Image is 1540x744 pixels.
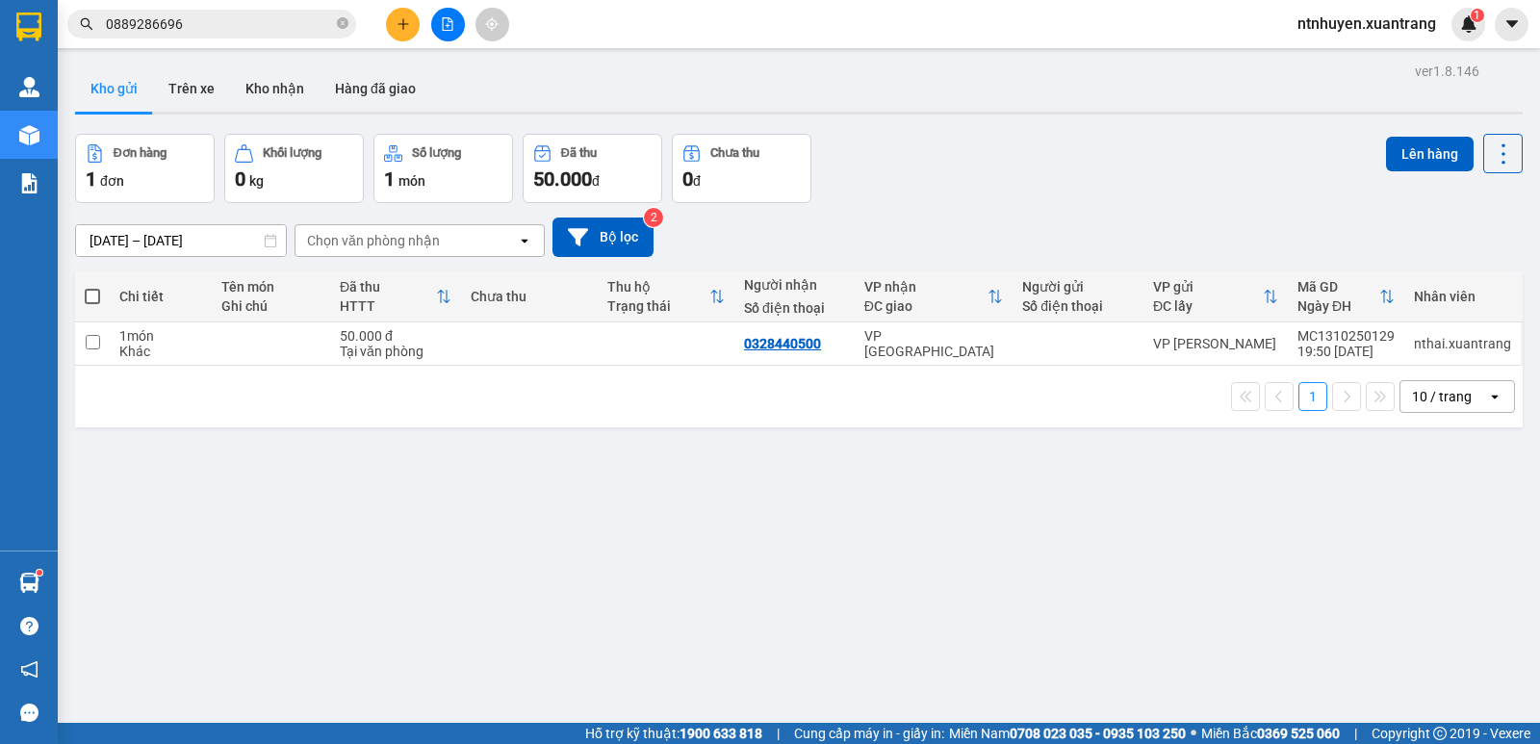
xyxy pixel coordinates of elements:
[1297,298,1379,314] div: Ngày ĐH
[794,723,944,744] span: Cung cấp máy in - giấy in:
[1153,279,1263,295] div: VP gửi
[693,173,701,189] span: đ
[263,146,321,160] div: Khối lượng
[100,173,124,189] span: đơn
[1354,723,1357,744] span: |
[680,726,762,741] strong: 1900 633 818
[340,279,436,295] div: Đã thu
[1201,723,1340,744] span: Miền Bắc
[384,167,395,191] span: 1
[1010,726,1186,741] strong: 0708 023 035 - 0935 103 250
[19,173,39,193] img: solution-icon
[340,344,451,359] div: Tại văn phòng
[337,15,348,34] span: close-circle
[1474,9,1480,22] span: 1
[1471,9,1484,22] sup: 1
[523,134,662,203] button: Đã thu50.000đ
[1414,289,1511,304] div: Nhân viên
[37,570,42,576] sup: 1
[592,173,600,189] span: đ
[744,277,845,293] div: Người nhận
[114,146,167,160] div: Đơn hàng
[517,233,532,248] svg: open
[1297,344,1395,359] div: 19:50 [DATE]
[153,65,230,112] button: Trên xe
[864,279,988,295] div: VP nhận
[1386,137,1474,171] button: Lên hàng
[86,167,96,191] span: 1
[20,617,38,635] span: question-circle
[119,328,202,344] div: 1 món
[224,134,364,203] button: Khối lượng0kg
[1433,727,1447,740] span: copyright
[119,289,202,304] div: Chi tiết
[744,336,821,351] div: 0328440500
[19,573,39,593] img: warehouse-icon
[607,279,709,295] div: Thu hộ
[1412,387,1472,406] div: 10 / trang
[320,65,431,112] button: Hàng đã giao
[119,344,202,359] div: Khác
[431,8,465,41] button: file-add
[485,17,499,31] span: aim
[1460,15,1477,33] img: icon-new-feature
[230,65,320,112] button: Kho nhận
[398,173,425,189] span: món
[386,8,420,41] button: plus
[340,298,436,314] div: HTTT
[864,328,1003,359] div: VP [GEOGRAPHIC_DATA]
[1282,12,1451,36] span: ntnhuyen.xuantrang
[1191,730,1196,737] span: ⚪️
[949,723,1186,744] span: Miền Nam
[1257,726,1340,741] strong: 0369 525 060
[441,17,454,31] span: file-add
[864,298,988,314] div: ĐC giao
[20,660,38,679] span: notification
[235,167,245,191] span: 0
[1415,61,1479,82] div: ver 1.8.146
[330,271,461,322] th: Toggle SortBy
[221,298,321,314] div: Ghi chú
[598,271,734,322] th: Toggle SortBy
[607,298,709,314] div: Trạng thái
[75,65,153,112] button: Kho gửi
[855,271,1013,322] th: Toggle SortBy
[533,167,592,191] span: 50.000
[412,146,461,160] div: Số lượng
[682,167,693,191] span: 0
[76,225,286,256] input: Select a date range.
[1297,279,1379,295] div: Mã GD
[249,173,264,189] span: kg
[1297,328,1395,344] div: MC1310250129
[552,218,654,257] button: Bộ lọc
[1298,382,1327,411] button: 1
[1022,279,1134,295] div: Người gửi
[744,300,845,316] div: Số điện thoại
[80,17,93,31] span: search
[585,723,762,744] span: Hỗ trợ kỹ thuật:
[75,134,215,203] button: Đơn hàng1đơn
[19,77,39,97] img: warehouse-icon
[106,13,333,35] input: Tìm tên, số ĐT hoặc mã đơn
[1495,8,1528,41] button: caret-down
[1487,389,1502,404] svg: open
[672,134,811,203] button: Chưa thu0đ
[1153,298,1263,314] div: ĐC lấy
[1503,15,1521,33] span: caret-down
[373,134,513,203] button: Số lượng1món
[471,289,588,304] div: Chưa thu
[1414,336,1511,351] div: nthai.xuantrang
[307,231,440,250] div: Chọn văn phòng nhận
[644,208,663,227] sup: 2
[16,13,41,41] img: logo-vxr
[1288,271,1404,322] th: Toggle SortBy
[561,146,597,160] div: Đã thu
[20,704,38,722] span: message
[221,279,321,295] div: Tên món
[19,125,39,145] img: warehouse-icon
[337,17,348,29] span: close-circle
[777,723,780,744] span: |
[1143,271,1288,322] th: Toggle SortBy
[340,328,451,344] div: 50.000 đ
[710,146,759,160] div: Chưa thu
